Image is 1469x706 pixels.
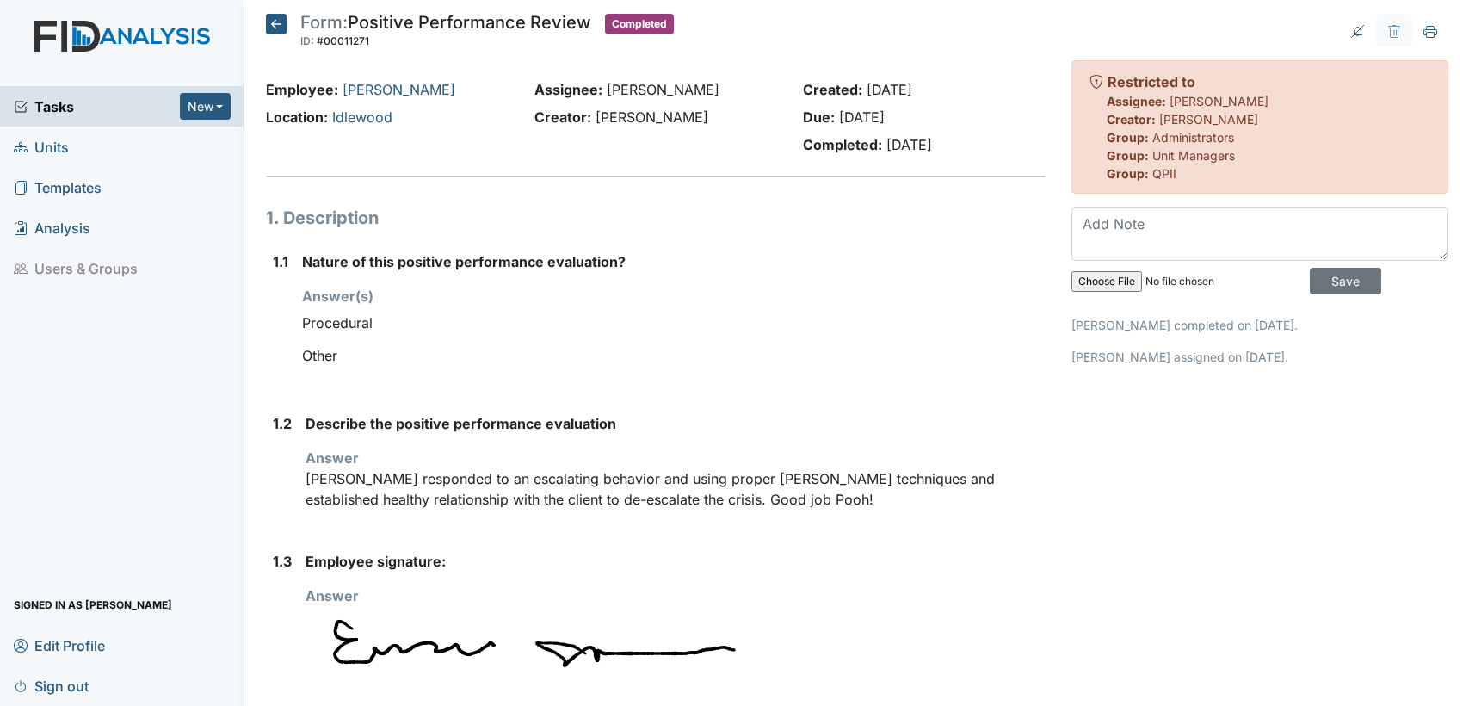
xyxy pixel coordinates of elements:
span: Signed in as [PERSON_NAME] [14,591,172,618]
span: Administrators [1152,130,1234,145]
strong: Employee: [266,81,338,98]
strong: Assignee: [534,81,602,98]
a: Tasks [14,96,180,117]
strong: Creator: [534,108,591,126]
span: [DATE] [867,81,912,98]
strong: Assignee: [1107,94,1166,108]
input: Save [1310,268,1381,294]
a: [PERSON_NAME] [343,81,455,98]
p: [PERSON_NAME] assigned on [DATE]. [1071,348,1448,366]
span: [DATE] [886,136,932,153]
strong: Due: [803,108,835,126]
label: Nature of this positive performance evaluation? [302,251,626,272]
img: DLZoUwAAAAZJREFUAwDV82EFHOZBJQAAAABJRU5ErkJggg== [306,606,822,692]
label: Describe the positive performance evaluation [306,413,616,434]
strong: Group: [1107,166,1149,181]
strong: Answer [306,449,359,467]
span: [PERSON_NAME] [596,108,708,126]
strong: Restricted to [1108,73,1195,90]
strong: Group: [1107,130,1149,145]
label: 1.3 [273,551,292,572]
label: Employee signature: [306,551,446,572]
span: Units [14,133,69,160]
span: #00011271 [317,34,369,47]
strong: Group: [1107,148,1149,163]
span: Templates [14,174,102,201]
span: [PERSON_NAME] [607,81,719,98]
button: New [180,93,231,120]
strong: Location: [266,108,328,126]
strong: Answer [306,587,359,604]
span: Edit Profile [14,632,105,659]
span: QPII [1152,166,1176,181]
strong: Creator: [1107,112,1156,127]
a: Idlewood [332,108,392,126]
span: Form: [300,12,348,33]
p: [PERSON_NAME] responded to an escalating behavior and using proper [PERSON_NAME] techniques and e... [306,468,1046,510]
strong: Answer(s) [302,288,373,305]
span: Unit Managers [1152,148,1235,163]
span: Completed [605,14,674,34]
p: [PERSON_NAME] completed on [DATE]. [1071,316,1448,334]
div: Positive Performance Review [300,14,591,52]
span: [PERSON_NAME] [1159,112,1258,127]
span: Sign out [14,672,89,699]
h1: 1. Description [266,205,1046,231]
strong: Created: [803,81,862,98]
label: 1.2 [273,413,292,434]
span: [DATE] [839,108,885,126]
span: [PERSON_NAME] [1170,94,1268,108]
span: Analysis [14,214,90,241]
label: 1.1 [273,251,288,272]
span: ID: [300,34,314,47]
strong: Completed: [803,136,882,153]
div: Other [302,339,1046,372]
div: Procedural [302,307,1046,339]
